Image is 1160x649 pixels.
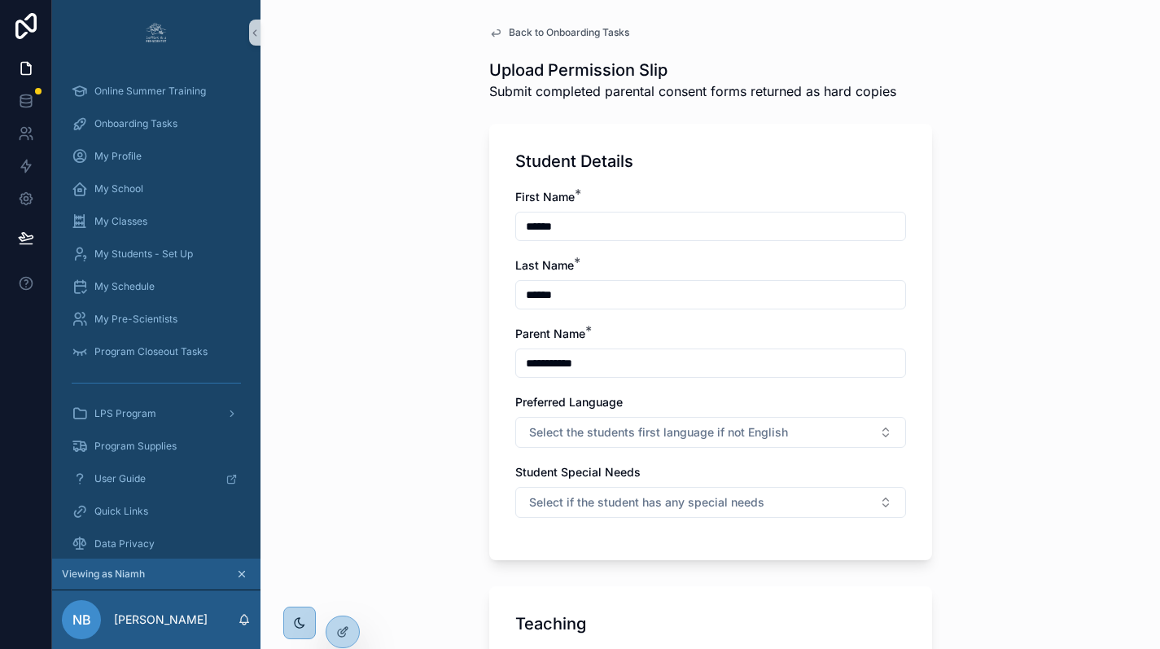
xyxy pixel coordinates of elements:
[489,59,896,81] h1: Upload Permission Slip
[62,529,251,559] a: Data Privacy
[515,190,575,204] span: First Name
[94,345,208,358] span: Program Closeout Tasks
[529,424,788,441] span: Select the students first language if not English
[62,432,251,461] a: Program Supplies
[515,395,623,409] span: Preferred Language
[52,65,260,559] div: scrollable content
[94,440,177,453] span: Program Supplies
[94,85,206,98] span: Online Summer Training
[62,77,251,106] a: Online Summer Training
[94,505,148,518] span: Quick Links
[515,150,633,173] h1: Student Details
[94,537,155,550] span: Data Privacy
[94,248,193,261] span: My Students - Set Up
[94,150,142,163] span: My Profile
[515,327,585,340] span: Parent Name
[143,20,169,46] img: App logo
[62,207,251,236] a: My Classes
[94,407,156,420] span: LPS Program
[515,258,574,272] span: Last Name
[94,280,155,293] span: My Schedule
[62,272,251,301] a: My Schedule
[72,610,91,629] span: NB
[62,239,251,269] a: My Students - Set Up
[62,568,145,581] span: Viewing as Niamh
[62,497,251,526] a: Quick Links
[515,465,641,479] span: Student Special Needs
[62,142,251,171] a: My Profile
[62,305,251,334] a: My Pre-Scientists
[94,313,177,326] span: My Pre-Scientists
[94,117,177,130] span: Onboarding Tasks
[509,26,629,39] span: Back to Onboarding Tasks
[529,494,764,511] span: Select if the student has any special needs
[62,464,251,493] a: User Guide
[489,81,896,101] span: Submit completed parental consent forms returned as hard copies
[489,26,629,39] a: Back to Onboarding Tasks
[515,487,906,518] button: Select Button
[62,399,251,428] a: LPS Program
[62,109,251,138] a: Onboarding Tasks
[62,337,251,366] a: Program Closeout Tasks
[515,612,586,635] h1: Teaching
[114,612,208,628] p: [PERSON_NAME]
[515,417,906,448] button: Select Button
[94,472,146,485] span: User Guide
[94,215,147,228] span: My Classes
[62,174,251,204] a: My School
[94,182,143,195] span: My School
